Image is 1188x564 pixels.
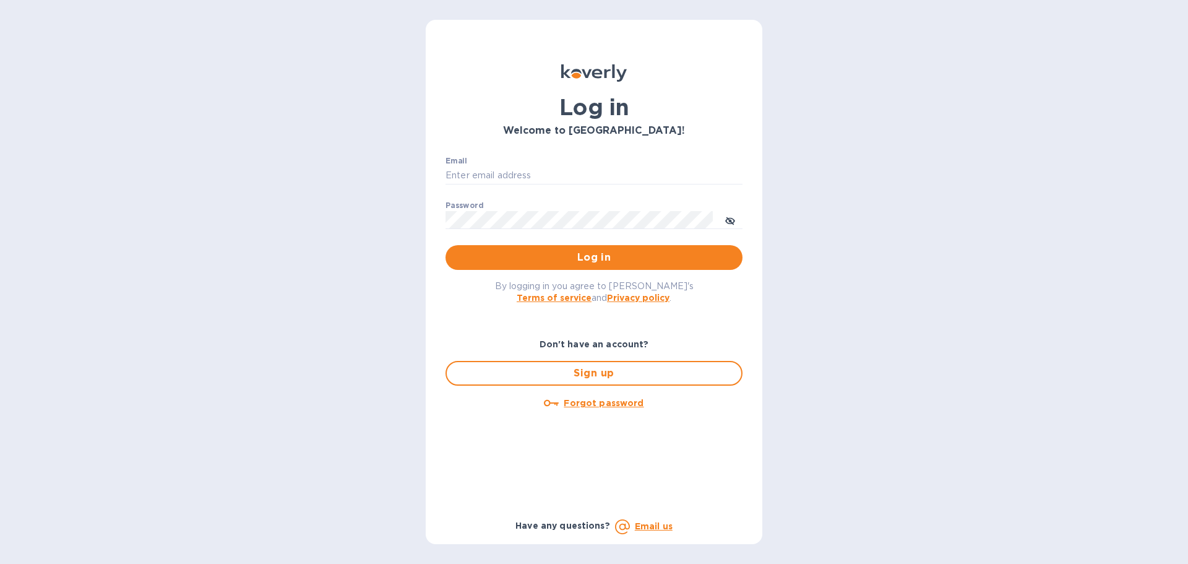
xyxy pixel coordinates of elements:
[455,250,733,265] span: Log in
[540,339,649,349] b: Don't have an account?
[445,157,467,165] label: Email
[445,202,483,209] label: Password
[445,361,742,386] button: Sign up
[607,293,669,303] a: Privacy policy
[517,293,592,303] a: Terms of service
[445,125,742,137] h3: Welcome to [GEOGRAPHIC_DATA]!
[457,366,731,381] span: Sign up
[445,94,742,120] h1: Log in
[445,245,742,270] button: Log in
[515,521,610,531] b: Have any questions?
[445,167,742,185] input: Enter email address
[495,281,694,303] span: By logging in you agree to [PERSON_NAME]'s and .
[635,521,673,531] a: Email us
[561,64,627,82] img: Koverly
[718,207,742,232] button: toggle password visibility
[564,398,643,408] u: Forgot password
